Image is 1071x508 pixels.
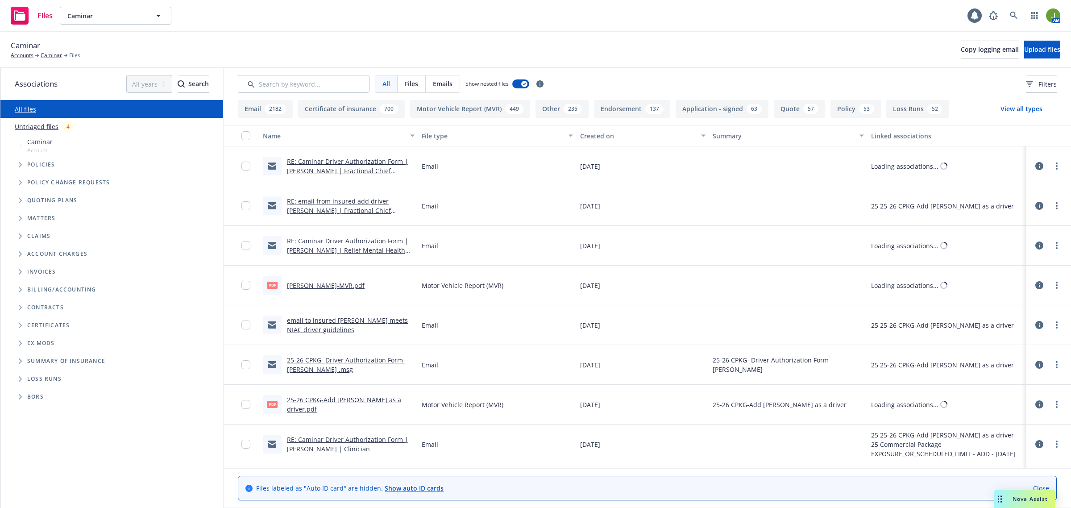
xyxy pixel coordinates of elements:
div: 25 25-26 CPKG-Add [PERSON_NAME] as a driver [871,201,1014,211]
img: photo [1046,8,1060,23]
span: Filters [1026,79,1057,89]
span: Matters [27,216,55,221]
span: Emails [433,79,452,88]
div: 52 [927,104,942,114]
span: BORs [27,394,44,400]
input: Search by keyword... [238,75,369,93]
div: 449 [505,104,523,114]
span: Email [422,201,438,211]
a: more [1051,280,1062,291]
div: 25 Commercial Package [871,440,1016,449]
a: RE: Caminar Driver Authorization Form | [PERSON_NAME] | Relief Mental Health Counselor II [287,237,408,264]
button: File type [418,125,577,146]
div: Tree Example [0,135,223,281]
a: more [1051,359,1062,370]
div: Name [263,131,405,141]
a: more [1051,240,1062,251]
button: Nova Assist [994,490,1055,508]
button: Copy logging email [961,41,1019,58]
input: Select all [241,131,250,140]
input: Toggle Row Selected [241,400,250,409]
a: more [1051,439,1062,450]
div: Summary [713,131,855,141]
div: Folder Tree Example [0,281,223,406]
span: Billing/Accounting [27,287,96,292]
span: Email [422,360,438,370]
span: Email [422,162,438,171]
a: RE: Caminar Driver Authorization Form | [PERSON_NAME] | Fractional Chief Financial Officer [287,157,408,184]
button: Quote [774,100,825,118]
a: more [1051,399,1062,410]
a: Files [7,3,56,28]
button: SearchSearch [178,75,209,93]
span: Upload files [1024,45,1060,54]
input: Toggle Row Selected [241,241,250,250]
button: Summary [709,125,868,146]
span: Files [37,12,53,19]
span: [DATE] [580,321,600,330]
span: Files [69,51,80,59]
a: more [1051,320,1062,330]
span: 25-26 CPKG- Driver Authorization Form-[PERSON_NAME] [713,355,864,374]
span: Filters [1038,79,1057,89]
span: Ex Mods [27,341,54,346]
input: Toggle Row Selected [241,360,250,369]
a: Report a Bug [984,7,1002,25]
div: Loading associations... [871,281,938,290]
span: Contracts [27,305,64,310]
span: [DATE] [580,201,600,211]
div: Loading associations... [871,241,938,250]
span: Files [405,79,418,88]
span: Account [27,146,53,154]
span: 25-26 CPKG-Add [PERSON_NAME] as a driver [713,400,847,409]
button: View all types [986,100,1057,118]
button: Application - signed [676,100,768,118]
div: 57 [803,104,818,114]
button: Endorsement [594,100,670,118]
button: Upload files [1024,41,1060,58]
span: Motor Vehicle Report (MVR) [422,281,503,290]
svg: Search [178,80,185,87]
span: Show nested files [465,80,509,87]
span: pdf [267,401,278,408]
div: 53 [859,104,874,114]
span: [DATE] [580,400,600,409]
span: [DATE] [580,360,600,370]
a: Close [1033,483,1049,493]
span: Email [422,241,438,250]
span: Loss Runs [27,376,62,382]
a: Accounts [11,51,33,59]
span: Nova Assist [1013,495,1048,503]
a: more [1051,161,1062,171]
a: Caminar [41,51,62,59]
input: Toggle Row Selected [241,440,250,449]
span: [DATE] [580,162,600,171]
div: Created on [580,131,695,141]
span: Email [422,440,438,449]
button: Name [259,125,418,146]
div: 235 [564,104,582,114]
div: 25 25-26 CPKG-Add [PERSON_NAME] as a driver [871,321,1014,330]
div: Linked associations [871,131,1023,141]
span: [DATE] [580,281,600,290]
a: more [1051,200,1062,211]
a: 25-26 CPKG-Add [PERSON_NAME] as a driver.pdf [287,396,401,413]
div: File type [422,131,564,141]
a: Untriaged files [15,122,58,131]
span: Files labeled as "Auto ID card" are hidden. [256,483,444,493]
div: Loading associations... [871,162,938,171]
button: Loss Runs [886,100,949,118]
div: EXPOSURE_OR_SCHEDULED_LIMIT - ADD - [DATE] [871,449,1016,458]
span: Claims [27,233,50,239]
span: Email [422,321,438,330]
span: All [382,79,390,88]
div: 25 25-26 CPKG-Add [PERSON_NAME] as a driver [871,360,1014,370]
span: [DATE] [580,440,600,449]
input: Toggle Row Selected [241,281,250,290]
span: Policy change requests [27,180,110,185]
span: Account charges [27,251,87,257]
button: Created on [577,125,709,146]
button: Caminar [60,7,171,25]
span: Certificates [27,323,70,328]
span: [DATE] [580,241,600,250]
